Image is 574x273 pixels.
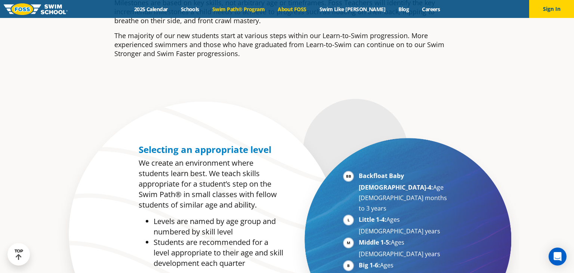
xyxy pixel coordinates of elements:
[359,215,386,224] strong: Little 1-4:
[127,6,174,13] a: 2025 Calendar
[359,261,380,269] strong: Big 1-6:
[549,248,567,266] div: Open Intercom Messenger
[359,172,433,191] strong: Backfloat Baby [DEMOGRAPHIC_DATA]-4:
[359,237,450,259] li: Ages [DEMOGRAPHIC_DATA] years
[313,6,392,13] a: Swim Like [PERSON_NAME]
[139,143,271,156] span: Selecting an appropriate level
[416,6,447,13] a: Careers
[359,214,450,236] li: Ages [DEMOGRAPHIC_DATA] years
[392,6,416,13] a: Blog
[4,3,68,15] img: FOSS Swim School Logo
[174,6,206,13] a: Schools
[139,158,283,210] p: We create an environment where students learn best. We teach skills appropriate for a student’s s...
[114,31,460,58] p: The majority of our new students start at various steps within our Learn-to-Swim progression. Mor...
[271,6,313,13] a: About FOSS
[154,237,283,269] li: Students are recommended for a level appropriate to their age and skill development each quarter
[359,171,450,214] li: Age [DEMOGRAPHIC_DATA] months to 3 years
[154,216,283,237] li: Levels are named by age group and numbered by skill level
[359,238,391,246] strong: Middle 1-5:
[206,6,271,13] a: Swim Path® Program
[15,249,23,260] div: TOP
